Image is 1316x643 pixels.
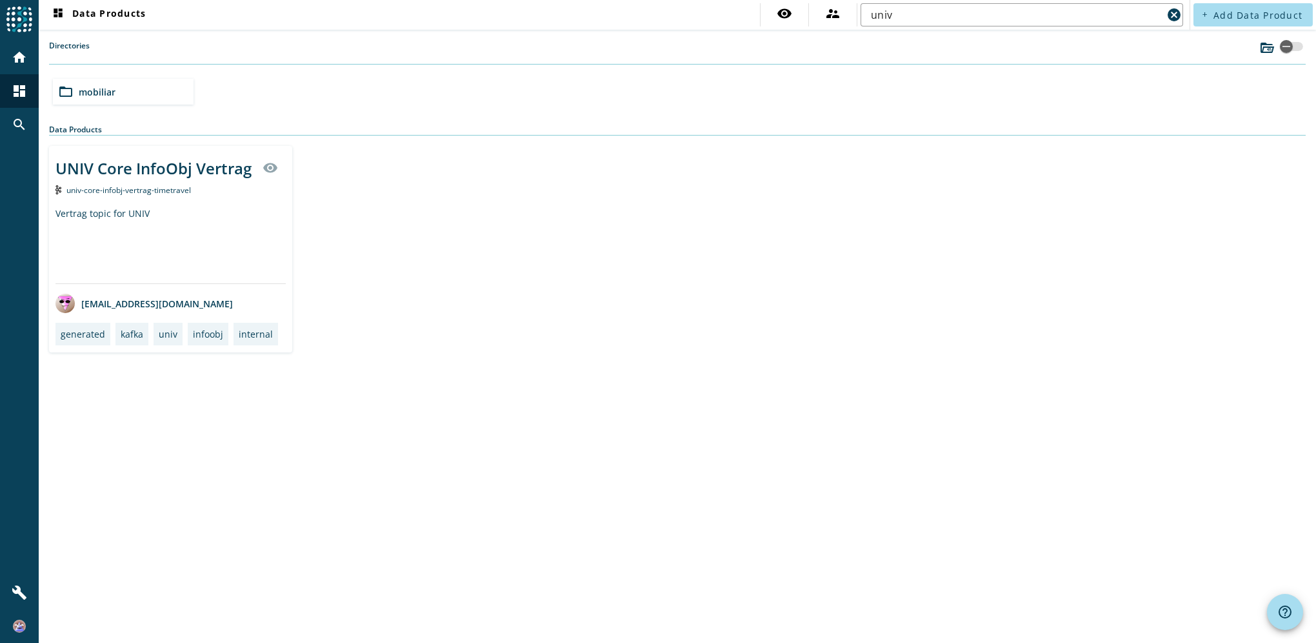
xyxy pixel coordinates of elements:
div: Data Products [49,124,1306,136]
div: UNIV Core InfoObj Vertrag [55,158,252,179]
mat-icon: supervisor_account [825,6,841,21]
mat-icon: cancel [1166,7,1182,23]
img: 798d10c5a9f2a3eb89799e06e38493cd [13,620,26,633]
mat-icon: search [12,117,27,132]
mat-icon: help_outline [1277,604,1293,620]
span: mobiliar [79,86,115,98]
img: spoud-logo.svg [6,6,32,32]
div: internal [239,328,273,340]
mat-icon: home [12,50,27,65]
span: Add Data Product [1213,9,1302,21]
div: generated [61,328,105,340]
div: infoobj [193,328,223,340]
mat-icon: folder_open [58,84,74,99]
div: Vertrag topic for UNIV [55,207,286,283]
mat-icon: visibility [777,6,792,21]
mat-icon: dashboard [50,7,66,23]
mat-icon: dashboard [12,83,27,99]
button: Clear [1165,6,1183,24]
input: Search (% or * for wildcards) [871,7,1162,23]
button: Add Data Product [1193,3,1313,26]
div: kafka [121,328,143,340]
mat-icon: add [1201,11,1208,18]
span: Kafka Topic: univ-core-infobj-vertrag-timetravel [66,185,191,196]
button: Data Products [45,3,151,26]
mat-icon: build [12,585,27,600]
span: Data Products [50,7,146,23]
img: avatar [55,294,75,313]
div: [EMAIL_ADDRESS][DOMAIN_NAME] [55,294,233,313]
mat-icon: visibility [263,160,278,176]
div: univ [159,328,177,340]
label: Directories [49,40,90,64]
img: Kafka Topic: univ-core-infobj-vertrag-timetravel [55,185,61,194]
